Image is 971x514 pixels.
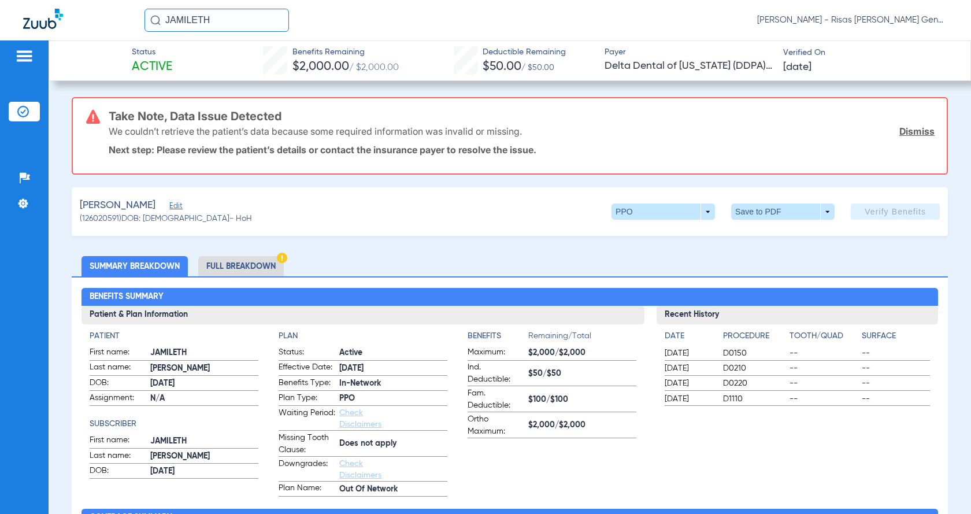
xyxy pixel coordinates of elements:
h4: Tooth/Quad [790,330,858,342]
span: Maximum: [468,346,524,360]
img: Search Icon [150,15,161,25]
span: $50.00 [483,61,521,73]
button: PPO [611,204,715,220]
span: [DATE] [150,378,258,390]
h4: Surface [862,330,930,342]
span: Last name: [90,450,146,464]
span: PPO [339,393,447,405]
li: Summary Breakdown [81,256,188,276]
span: [DATE] [665,363,713,374]
span: D1110 [723,393,785,405]
span: -- [790,393,858,405]
span: Deductible Remaining [483,46,566,58]
span: / $2,000.00 [349,63,399,72]
span: D0150 [723,347,785,359]
span: [PERSON_NAME] [150,363,258,375]
img: Zuub Logo [23,9,63,29]
span: Active [339,347,447,359]
span: Payer [605,46,773,58]
span: Verified On [783,47,952,59]
h4: Date [665,330,713,342]
span: Remaining/Total [528,330,636,346]
span: Benefits Type: [279,377,335,391]
img: hamburger-icon [15,49,34,63]
span: -- [862,378,930,389]
span: -- [790,347,858,359]
span: Edit [169,202,180,213]
iframe: Chat Widget [913,458,971,514]
span: Ind. Deductible: [468,361,524,386]
h2: Benefits Summary [81,288,937,306]
span: Plan Type: [279,392,335,406]
span: Fam. Deductible: [468,387,524,412]
h3: Take Note, Data Issue Detected [109,110,935,122]
app-breakdown-title: Surface [862,330,930,346]
p: We couldn’t retrieve the patient’s data because some required information was invalid or missing. [109,125,522,137]
span: Status [132,46,172,58]
span: $2,000/$2,000 [528,419,636,431]
span: Out Of Network [339,483,447,495]
span: In-Network [339,378,447,390]
span: $2,000/$2,000 [528,347,636,359]
img: Hazard [277,253,287,263]
span: Downgrades: [279,458,335,481]
span: -- [790,378,858,389]
app-breakdown-title: Date [665,330,713,346]
span: $2,000.00 [292,61,349,73]
span: N/A [150,393,258,405]
span: Missing Tooth Clause: [279,432,335,456]
h4: Procedure [723,330,785,342]
span: [DATE] [665,347,713,359]
span: Last name: [90,361,146,375]
a: Check Disclaimers [339,460,381,479]
span: (126020591) DOB: [DEMOGRAPHIC_DATA] - HoH [80,213,252,225]
span: [PERSON_NAME] [150,450,258,463]
p: Next step: Please review the patient’s details or contact the insurance payer to resolve the issue. [109,144,935,156]
span: [DATE] [665,378,713,389]
app-breakdown-title: Tooth/Quad [790,330,858,346]
input: Search for patients [144,9,289,32]
span: First name: [90,346,146,360]
span: -- [862,347,930,359]
span: Waiting Period: [279,407,335,430]
h3: Recent History [657,306,938,324]
span: JAMILETH [150,435,258,448]
li: Full Breakdown [198,256,284,276]
h4: Plan [279,330,447,342]
span: [DATE] [783,60,811,75]
span: Status: [279,346,335,360]
span: JAMILETH [150,347,258,359]
a: Check Disclaimers [339,409,381,428]
span: [PERSON_NAME] - Risas [PERSON_NAME] General [757,14,948,26]
app-breakdown-title: Procedure [723,330,785,346]
h4: Subscriber [90,418,258,430]
img: error-icon [86,110,100,124]
h4: Benefits [468,330,528,342]
span: D0210 [723,363,785,374]
span: Does not apply [339,438,447,450]
h3: Patient & Plan Information [81,306,644,324]
span: -- [862,393,930,405]
span: / $50.00 [521,64,554,72]
app-breakdown-title: Benefits [468,330,528,346]
span: Active [132,59,172,75]
span: First name: [90,434,146,448]
button: Save to PDF [731,204,835,220]
span: [DATE] [339,363,447,375]
span: [DATE] [665,393,713,405]
span: [DATE] [150,465,258,478]
span: $100/$100 [528,394,636,406]
span: Ortho Maximum: [468,413,524,438]
span: Benefits Remaining [292,46,399,58]
h4: Patient [90,330,258,342]
span: Effective Date: [279,361,335,375]
span: Assignment: [90,392,146,406]
span: DOB: [90,377,146,391]
span: D0220 [723,378,785,389]
span: Plan Name: [279,482,335,496]
a: Dismiss [899,125,935,137]
span: -- [790,363,858,374]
